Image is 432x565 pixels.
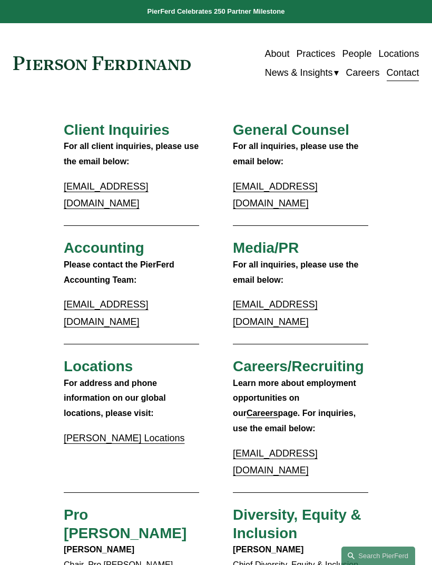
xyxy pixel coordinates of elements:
[233,545,303,554] strong: [PERSON_NAME]
[233,142,361,166] strong: For all inquiries, please use the email below:
[64,299,149,326] a: [EMAIL_ADDRESS][DOMAIN_NAME]
[341,547,415,565] a: Search this site
[64,358,133,374] span: Locations
[64,260,176,284] strong: Please contact the PierFerd Accounting Team:
[233,260,361,284] strong: For all inquiries, please use the email below:
[346,63,380,82] a: Careers
[379,44,419,63] a: Locations
[247,409,278,418] a: Careers
[64,545,134,554] strong: [PERSON_NAME]
[233,240,299,256] span: Media/PR
[265,64,333,81] span: News & Insights
[64,181,149,209] a: [EMAIL_ADDRESS][DOMAIN_NAME]
[64,433,185,443] a: [PERSON_NAME] Locations
[387,63,419,82] a: Contact
[342,44,372,63] a: People
[233,122,349,138] span: General Counsel
[233,299,318,326] a: [EMAIL_ADDRESS][DOMAIN_NAME]
[233,409,358,433] strong: page. For inquiries, use the email below:
[64,379,168,418] strong: For address and phone information on our global locations, please visit:
[64,507,186,541] span: Pro [PERSON_NAME]
[233,448,318,475] a: [EMAIL_ADDRESS][DOMAIN_NAME]
[265,44,290,63] a: About
[64,142,201,166] strong: For all client inquiries, please use the email below:
[233,181,318,209] a: [EMAIL_ADDRESS][DOMAIN_NAME]
[233,358,364,374] span: Careers/Recruiting
[64,240,144,256] span: Accounting
[297,44,336,63] a: Practices
[64,122,170,138] span: Client Inquiries
[233,507,365,541] span: Diversity, Equity & Inclusion
[233,379,358,418] strong: Learn more about employment opportunities on our
[265,63,339,82] a: folder dropdown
